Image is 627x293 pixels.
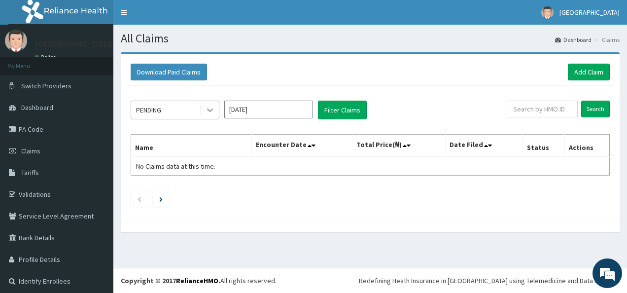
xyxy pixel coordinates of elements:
span: No Claims data at this time. [136,162,215,171]
th: Encounter Date [251,135,352,157]
li: Claims [592,36,620,44]
th: Total Price(₦) [352,135,446,157]
a: RelianceHMO [176,276,218,285]
a: Add Claim [568,64,610,80]
button: Download Paid Claims [131,64,207,80]
button: Filter Claims [318,101,367,119]
th: Status [523,135,564,157]
th: Actions [564,135,609,157]
h1: All Claims [121,32,620,45]
span: Claims [21,146,40,155]
a: Dashboard [555,36,592,44]
a: Online [35,54,58,61]
footer: All rights reserved. [113,268,627,293]
input: Search by HMO ID [507,101,578,117]
a: Next page [159,194,163,203]
span: Switch Providers [21,81,71,90]
th: Name [131,135,252,157]
input: Search [581,101,610,117]
span: Tariffs [21,168,39,177]
span: [GEOGRAPHIC_DATA] [559,8,620,17]
span: Dashboard [21,103,53,112]
img: User Image [5,30,27,52]
p: [GEOGRAPHIC_DATA] [35,40,116,49]
div: PENDING [136,105,161,115]
div: Redefining Heath Insurance in [GEOGRAPHIC_DATA] using Telemedicine and Data Science! [359,276,620,286]
strong: Copyright © 2017 . [121,276,220,285]
a: Previous page [137,194,141,203]
input: Select Month and Year [224,101,313,118]
img: User Image [541,6,554,19]
th: Date Filed [446,135,523,157]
